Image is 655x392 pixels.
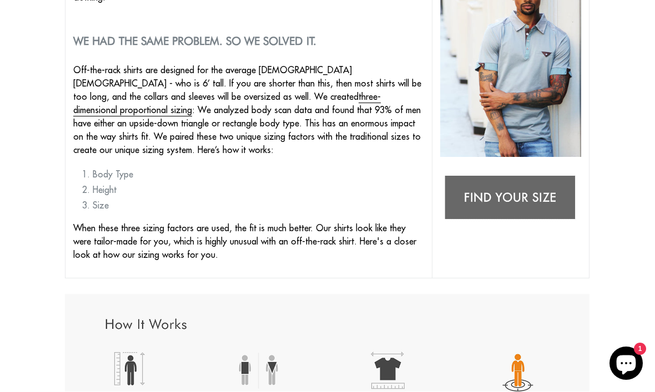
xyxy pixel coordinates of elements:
h2: We had the same problem. So we solved it. [73,35,424,48]
span: Off-the-rack shirts are designed for the average [DEMOGRAPHIC_DATA] [DEMOGRAPHIC_DATA] - who is 6... [73,65,421,156]
inbox-online-store-chat: Shopify online store chat [606,347,646,383]
li: Body Type [93,168,424,181]
p: When these three sizing factors are used, the fit is much better. Our shirts look like they were ... [73,222,424,262]
li: Height [93,184,424,197]
img: Find your size: tshirts for short guys [440,171,581,226]
li: Size [93,199,424,212]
